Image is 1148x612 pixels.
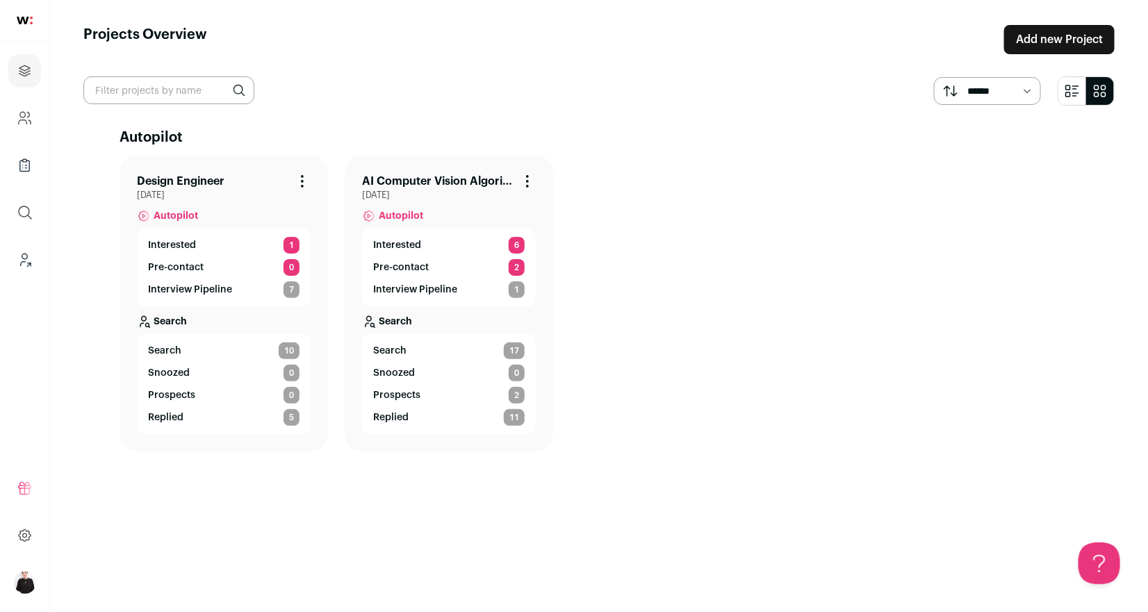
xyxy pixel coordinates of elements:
a: Search [362,306,536,334]
p: Prospects [148,388,195,402]
h2: Autopilot [120,128,1079,147]
a: Interested 1 [148,237,300,254]
span: 0 [284,259,300,276]
p: Search [154,315,187,329]
button: Project Actions [294,173,311,190]
a: Pre-contact 0 [148,259,300,276]
span: [DATE] [137,190,311,201]
a: Autopilot [137,201,311,229]
span: 6 [509,237,525,254]
a: Search [137,306,311,334]
span: 0 [284,365,300,381]
p: Pre-contact [373,260,429,274]
p: Prospects [373,388,420,402]
a: Replied 5 [148,409,300,426]
span: 5 [284,409,300,426]
h1: Projects Overview [83,25,207,54]
a: Prospects 2 [373,387,525,404]
p: Replied [148,411,183,424]
span: 2 [509,259,525,276]
p: Interested [373,238,421,252]
a: AI Computer Vision Algorithms Developer [362,173,514,190]
p: Snoozed [373,366,415,380]
a: Snoozed 0 [373,365,525,381]
span: 11 [504,409,525,426]
a: Leads (Backoffice) [8,243,41,276]
span: 1 [284,237,300,254]
a: Pre-contact 2 [373,259,525,276]
iframe: Toggle Customer Support [1079,543,1120,584]
span: 10 [279,342,300,359]
span: Autopilot [154,209,198,223]
img: 9240684-medium_jpg [14,572,36,594]
button: Open dropdown [14,572,36,594]
a: Company and ATS Settings [8,101,41,135]
p: Interview Pipeline [373,283,457,297]
a: Projects [8,54,41,88]
p: Replied [373,411,409,424]
span: Search [148,344,181,358]
button: Project Actions [519,173,536,190]
p: Pre-contact [148,260,204,274]
a: Snoozed 0 [148,365,300,381]
p: Interview Pipeline [148,283,232,297]
p: Snoozed [148,366,190,380]
p: Interested [148,238,196,252]
a: Company Lists [8,149,41,182]
span: 7 [284,281,300,298]
a: Add new Project [1004,25,1115,54]
span: 0 [509,365,525,381]
span: 1 [509,281,525,298]
span: 17 [504,342,525,359]
a: Interested 6 [373,237,525,254]
span: [DATE] [362,190,536,201]
span: 0 [284,387,300,404]
span: 2 [509,387,525,404]
a: Autopilot [362,201,536,229]
p: Search [379,315,412,329]
a: Interview Pipeline 7 [148,281,300,298]
a: Search 10 [148,342,300,359]
span: Autopilot [379,209,423,223]
a: Prospects 0 [148,387,300,404]
input: Filter projects by name [83,76,254,104]
a: Search 17 [373,342,525,359]
a: Design Engineer [137,173,224,190]
a: Replied 11 [373,409,525,426]
span: Search [373,344,407,358]
img: wellfound-shorthand-0d5821cbd27db2630d0214b213865d53afaa358527fdda9d0ea32b1df1b89c2c.svg [17,17,33,24]
a: Interview Pipeline 1 [373,281,525,298]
